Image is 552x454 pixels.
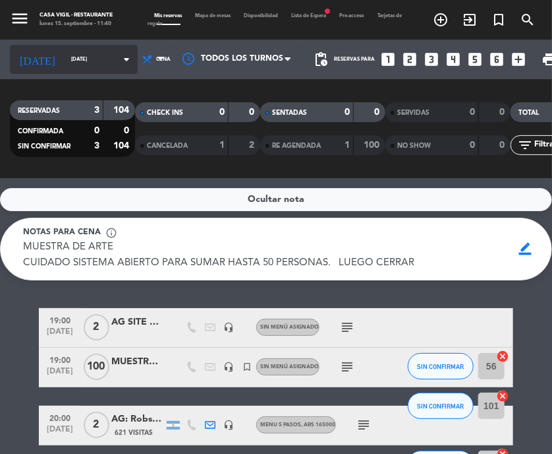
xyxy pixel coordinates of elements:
span: Pre-acceso [333,13,372,18]
span: CHECK INS [147,110,183,116]
span: RE AGENDADA [272,143,321,149]
span: TOTAL [518,110,539,116]
span: fiber_manual_record [324,7,332,15]
strong: 100 [364,141,383,150]
strong: 0 [500,141,508,150]
i: looks_5 [466,51,483,68]
i: exit_to_app [462,12,478,28]
span: pending_actions [313,51,329,67]
button: SIN CONFIRMAR [408,353,474,379]
i: looks_two [401,51,418,68]
span: RESERVADAS [18,108,60,114]
span: [DATE] [43,425,76,440]
strong: 0 [500,108,508,117]
span: Sin menú asignado [260,364,319,370]
strong: 0 [470,108,475,117]
i: filter_list [517,137,533,153]
i: search [520,12,536,28]
strong: 0 [345,108,350,117]
i: headset_mic [223,362,234,372]
div: lunes 15. septiembre - 11:40 [40,20,113,28]
span: 20:00 [43,410,76,426]
strong: 0 [94,126,99,135]
strong: 104 [114,106,132,115]
span: Sin menú asignado [260,325,319,330]
span: 100 [84,354,109,380]
strong: 2 [250,141,258,150]
i: turned_in_not [491,12,507,28]
strong: 1 [219,141,225,150]
i: subject [339,319,355,335]
i: arrow_drop_down [119,51,134,67]
span: 2 [84,412,109,438]
span: SERVIDAS [397,110,429,116]
i: menu [10,9,30,28]
span: SENTADAS [272,110,307,116]
div: MUESTRA DE ARTE [111,354,164,370]
span: Lista de Espera [285,13,333,18]
span: 19:00 [43,352,76,368]
i: [DATE] [10,48,65,72]
div: AG SITE MENDOZA HOLIDAYS [111,315,164,330]
span: info_outline [105,227,117,239]
span: 621 Visitas [115,428,153,438]
span: Mis reservas [148,13,189,18]
strong: 0 [470,141,475,150]
span: Menu 5 pasos [260,422,335,428]
strong: 0 [375,108,383,117]
span: Reservas para [334,56,375,63]
span: Disponibilidad [238,13,285,18]
strong: 1 [345,141,350,150]
span: CANCELADA [147,143,188,149]
i: looks_one [379,51,397,68]
strong: 3 [94,141,99,150]
i: add_box [510,51,527,68]
span: 19:00 [43,313,76,328]
div: AG: Robson Argentino X2/ MENDOZA VIAGEM [111,412,164,427]
i: cancel [496,350,509,363]
i: cancel [496,389,509,403]
span: SIN CONFIRMAR [418,403,464,410]
span: MUESTRA DE ARTE CUIDADO SISTEMA ABIERTO PARA SUMAR HASTA 50 PERSONAS. LUEGO CERRAR [23,242,414,268]
span: [DATE] [43,367,76,382]
i: add_circle_outline [433,12,449,28]
span: [DATE] [43,327,76,342]
span: Mapa de mesas [189,13,238,18]
i: subject [356,417,372,433]
span: Ocultar nota [248,192,304,207]
strong: 0 [219,108,225,117]
i: looks_4 [445,51,462,68]
span: , ARS 165000 [301,422,335,428]
span: border_color [513,236,539,261]
span: SIN CONFIRMAR [18,143,70,150]
span: Notas para cena [23,226,101,240]
i: subject [339,359,355,375]
strong: 0 [124,126,132,135]
i: headset_mic [223,322,234,333]
button: SIN CONFIRMAR [408,393,474,419]
strong: 104 [114,141,132,150]
span: Tarjetas de regalo [148,13,402,26]
button: menu [10,9,30,31]
i: turned_in_not [242,362,252,372]
i: looks_6 [488,51,505,68]
div: Casa Vigil - Restaurante [40,11,113,20]
span: SIN CONFIRMAR [418,363,464,370]
i: looks_3 [423,51,440,68]
span: Cena [156,56,171,63]
strong: 3 [94,106,99,115]
span: CONFIRMADA [18,128,63,135]
span: NO SHOW [397,143,431,149]
strong: 0 [250,108,258,117]
i: headset_mic [223,420,234,430]
span: 2 [84,314,109,340]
